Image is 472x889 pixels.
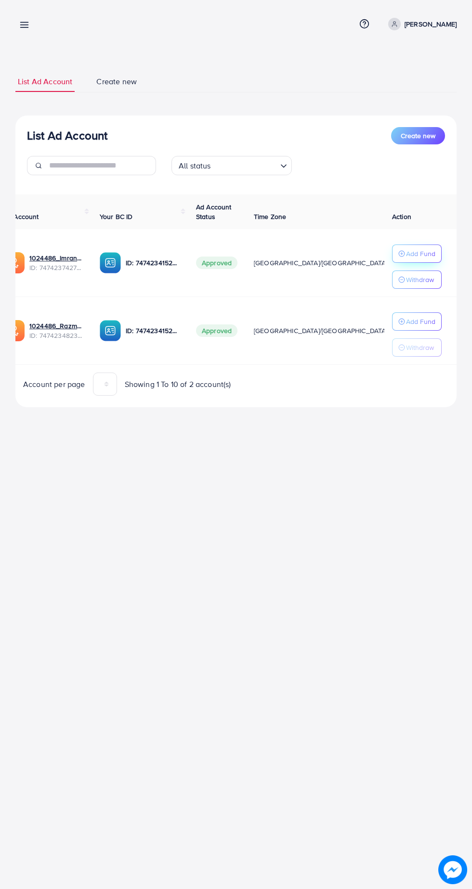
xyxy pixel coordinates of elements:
[438,855,467,884] img: image
[392,271,442,289] button: Withdraw
[100,212,133,221] span: Your BC ID
[177,159,213,173] span: All status
[29,253,84,263] a: 1024486_Imran_1740231528988
[392,245,442,263] button: Add Fund
[29,321,84,331] a: 1024486_Razman_1740230915595
[254,258,388,268] span: [GEOGRAPHIC_DATA]/[GEOGRAPHIC_DATA]
[406,316,435,327] p: Add Fund
[29,253,84,273] div: <span class='underline'>1024486_Imran_1740231528988</span></br>7474237427478233089
[100,252,121,273] img: ic-ba-acc.ded83a64.svg
[392,212,411,221] span: Action
[392,312,442,331] button: Add Fund
[171,156,292,175] div: Search for option
[100,320,121,341] img: ic-ba-acc.ded83a64.svg
[196,202,232,221] span: Ad Account Status
[29,321,84,341] div: <span class='underline'>1024486_Razman_1740230915595</span></br>7474234823184416769
[406,248,435,259] p: Add Fund
[125,379,231,390] span: Showing 1 To 10 of 2 account(s)
[27,129,107,142] h3: List Ad Account
[196,324,237,337] span: Approved
[406,342,434,353] p: Withdraw
[196,257,237,269] span: Approved
[384,18,457,30] a: [PERSON_NAME]
[254,212,286,221] span: Time Zone
[23,379,85,390] span: Account per page
[18,76,72,87] span: List Ad Account
[126,257,181,269] p: ID: 7474234152863678481
[29,331,84,340] span: ID: 7474234823184416769
[29,263,84,272] span: ID: 7474237427478233089
[3,212,39,221] span: Ad Account
[96,76,137,87] span: Create new
[214,157,276,173] input: Search for option
[254,326,388,335] span: [GEOGRAPHIC_DATA]/[GEOGRAPHIC_DATA]
[405,18,457,30] p: [PERSON_NAME]
[391,127,445,144] button: Create new
[392,338,442,357] button: Withdraw
[401,131,435,141] span: Create new
[126,325,181,336] p: ID: 7474234152863678481
[406,274,434,285] p: Withdraw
